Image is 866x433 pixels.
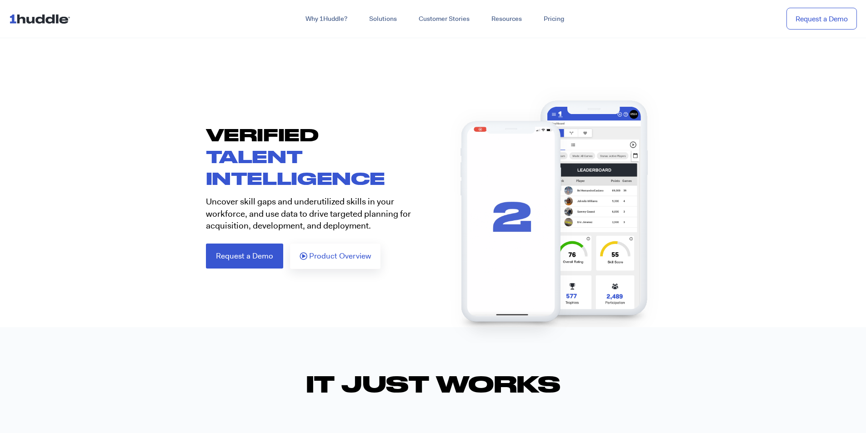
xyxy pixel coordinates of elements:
h1: VERIFIED [206,124,433,189]
span: Request a Demo [216,252,273,260]
img: ... [9,10,74,27]
a: Solutions [358,11,408,27]
a: Why 1Huddle? [295,11,358,27]
a: Pricing [533,11,575,27]
a: Request a Demo [206,244,283,269]
span: TALENT INTELLIGENCE [206,146,385,188]
a: Customer Stories [408,11,481,27]
a: Request a Demo [786,8,857,30]
span: Product Overview [309,252,371,260]
a: Resources [481,11,533,27]
a: Product Overview [290,244,380,269]
p: Uncover skill gaps and underutilized skills in your workforce, and use data to drive targeted pla... [206,196,426,232]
